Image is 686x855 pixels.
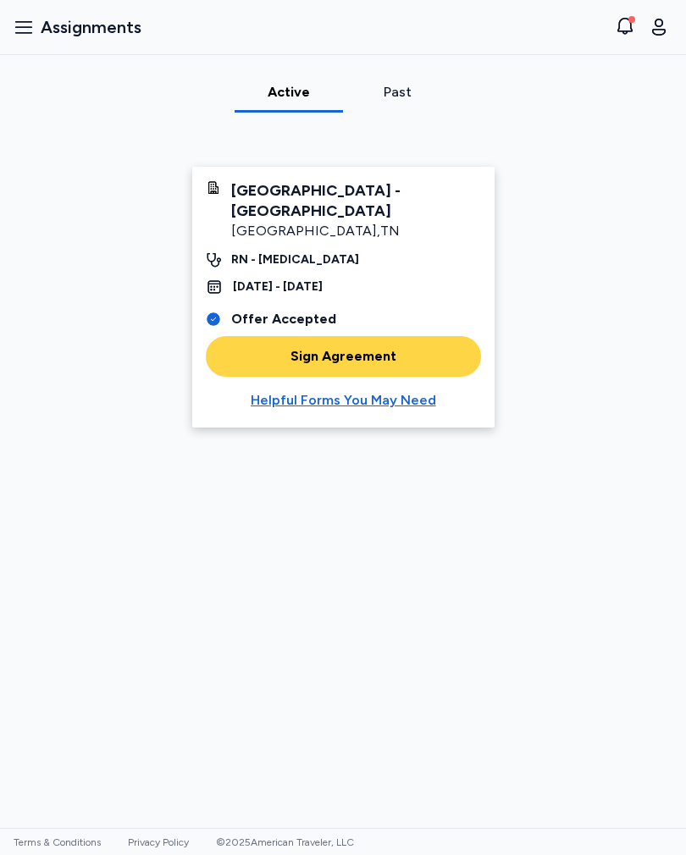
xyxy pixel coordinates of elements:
[290,346,396,367] div: Sign Agreement
[7,8,148,46] button: Assignments
[231,221,481,241] div: [GEOGRAPHIC_DATA] , TN
[233,279,323,295] div: [DATE] - [DATE]
[128,836,189,848] a: Privacy Policy
[216,836,354,848] span: © 2025 American Traveler, LLC
[206,390,481,411] button: Helpful Forms You May Need
[206,336,481,377] button: Sign Agreement
[350,82,445,102] div: Past
[231,309,336,329] div: Offer Accepted
[14,836,101,848] a: Terms & Conditions
[231,180,481,221] div: [GEOGRAPHIC_DATA] - [GEOGRAPHIC_DATA]
[41,15,141,39] span: Assignments
[251,390,436,411] div: Helpful Forms You May Need
[241,82,336,102] div: Active
[231,251,359,268] div: RN - [MEDICAL_DATA]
